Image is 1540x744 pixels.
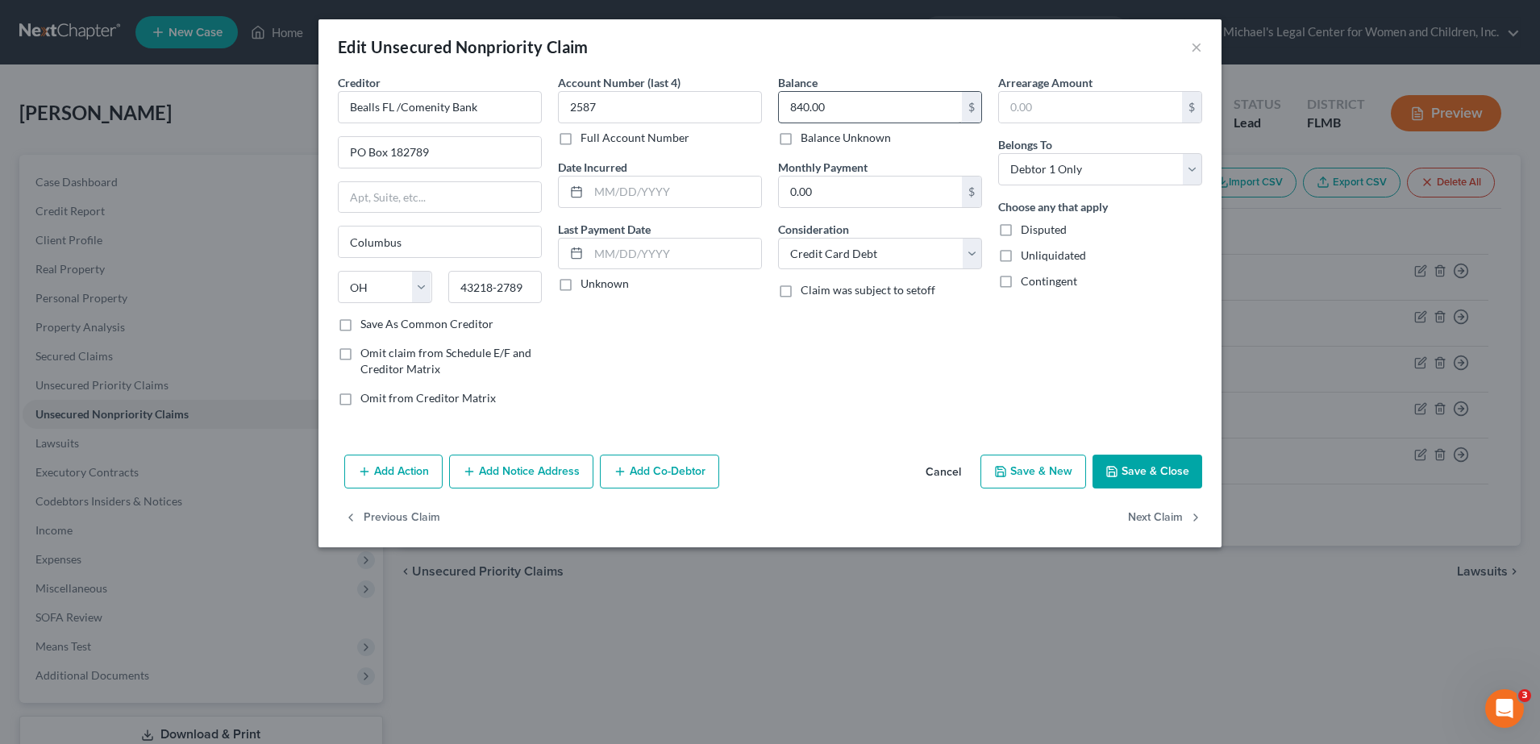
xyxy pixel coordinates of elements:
[998,138,1052,152] span: Belongs To
[558,91,762,123] input: XXXX
[962,92,981,123] div: $
[779,177,962,207] input: 0.00
[1021,248,1086,262] span: Unliquidated
[1518,689,1531,702] span: 3
[1021,274,1077,288] span: Contingent
[1191,37,1202,56] button: ×
[778,74,818,91] label: Balance
[558,159,627,176] label: Date Incurred
[998,198,1108,215] label: Choose any that apply
[962,177,981,207] div: $
[558,221,651,238] label: Last Payment Date
[998,74,1093,91] label: Arrearage Amount
[1093,455,1202,488] button: Save & Close
[344,455,443,488] button: Add Action
[778,221,849,238] label: Consideration
[801,130,891,146] label: Balance Unknown
[448,271,543,303] input: Enter zip...
[449,455,593,488] button: Add Notice Address
[1485,689,1524,728] iframe: Intercom live chat
[339,182,541,213] input: Apt, Suite, etc...
[1182,92,1201,123] div: $
[581,130,689,146] label: Full Account Number
[360,316,493,332] label: Save As Common Creditor
[344,501,440,535] button: Previous Claim
[600,455,719,488] button: Add Co-Debtor
[999,92,1182,123] input: 0.00
[338,91,542,123] input: Search creditor by name...
[338,35,589,58] div: Edit Unsecured Nonpriority Claim
[1021,222,1067,236] span: Disputed
[360,346,531,376] span: Omit claim from Schedule E/F and Creditor Matrix
[589,239,761,269] input: MM/DD/YYYY
[558,74,681,91] label: Account Number (last 4)
[339,227,541,257] input: Enter city...
[913,456,974,488] button: Cancel
[779,92,962,123] input: 0.00
[581,276,629,292] label: Unknown
[360,391,496,405] span: Omit from Creditor Matrix
[980,455,1086,488] button: Save & New
[338,76,381,89] span: Creditor
[801,283,935,297] span: Claim was subject to setoff
[339,137,541,168] input: Enter address...
[1128,501,1202,535] button: Next Claim
[778,159,868,176] label: Monthly Payment
[589,177,761,207] input: MM/DD/YYYY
